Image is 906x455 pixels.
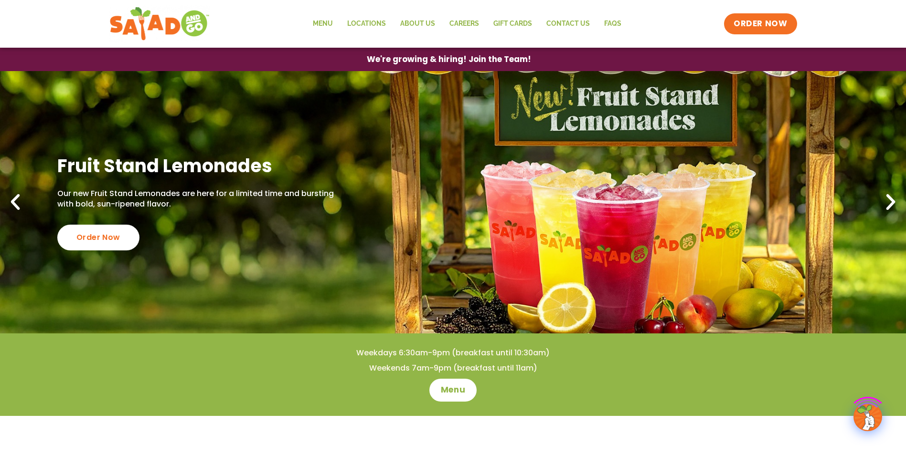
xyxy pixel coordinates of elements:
[539,13,597,35] a: Contact Us
[306,13,629,35] nav: Menu
[597,13,629,35] a: FAQs
[109,5,210,43] img: new-SAG-logo-768×292
[57,225,139,250] div: Order Now
[734,18,787,30] span: ORDER NOW
[367,55,531,63] span: We're growing & hiring! Join the Team!
[19,348,887,358] h4: Weekdays 6:30am-9pm (breakfast until 10:30am)
[57,188,337,210] p: Our new Fruit Stand Lemonades are here for a limited time and bursting with bold, sun-ripened fla...
[429,379,477,402] a: Menu
[724,13,797,34] a: ORDER NOW
[340,13,393,35] a: Locations
[352,48,545,71] a: We're growing & hiring! Join the Team!
[19,363,887,373] h4: Weekends 7am-9pm (breakfast until 11am)
[306,13,340,35] a: Menu
[57,154,337,177] h2: Fruit Stand Lemonades
[442,13,486,35] a: Careers
[441,384,465,396] span: Menu
[486,13,539,35] a: GIFT CARDS
[393,13,442,35] a: About Us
